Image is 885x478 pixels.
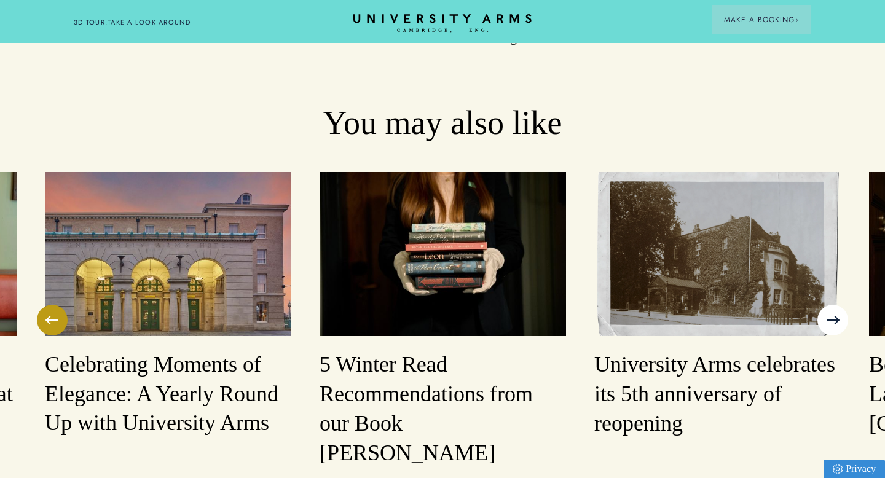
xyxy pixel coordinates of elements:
h3: University Arms celebrates its 5th anniversary of reopening [594,350,841,439]
h3: 5 Winter Read Recommendations from our Book [PERSON_NAME] [320,350,566,468]
img: image-c5ad5d86190c314af7f5e7d10791a6e2f864fd03-7000x3727-jpg [45,172,291,336]
button: Make a BookingArrow icon [712,5,811,34]
span: Make a Booking [724,14,799,25]
img: Privacy [833,464,843,474]
h2: You may also like [74,103,811,144]
a: 5 Winter Read Recommendations from our Book [PERSON_NAME] [320,172,566,468]
h3: Celebrating Moments of Elegance: A Yearly Round Up with University Arms [45,350,291,439]
a: 3D TOUR:TAKE A LOOK AROUND [74,17,191,28]
img: Arrow icon [795,18,799,22]
a: University Arms celebrates its 5th anniversary of reopening [594,172,841,439]
a: Celebrating Moments of Elegance: A Yearly Round Up with University Arms [45,172,291,438]
img: image-2f28edbf5290f8df33ff376d8254c752127dd5a9-1670x1181-png [594,172,841,336]
button: Previous Slide [37,305,68,335]
a: Home [353,14,532,33]
a: Privacy [824,460,885,478]
img: image-9c04e684959847a01d7b58435ca47ae5de8c2371-2500x1667-jpg [320,172,566,336]
button: Next Slide [817,305,848,335]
